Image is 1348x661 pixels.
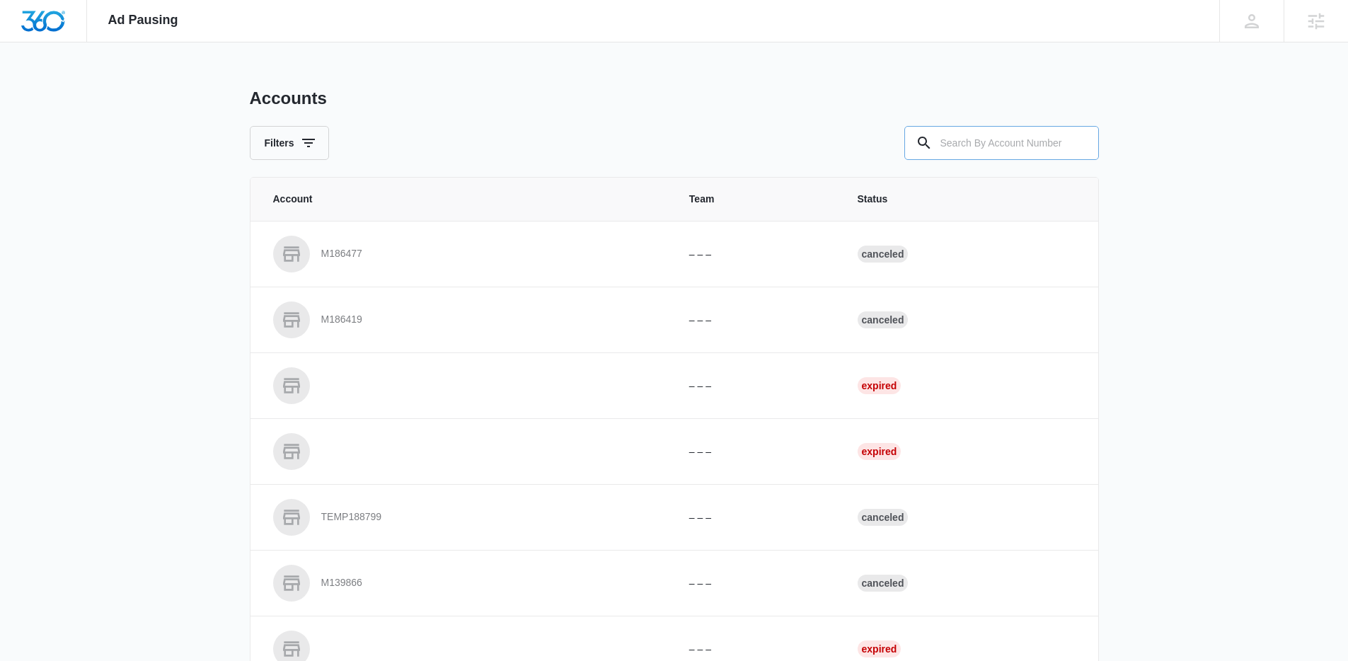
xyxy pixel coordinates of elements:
[689,192,824,207] span: Team
[321,576,362,590] p: M139866
[689,313,824,328] p: – – –
[273,192,655,207] span: Account
[273,565,655,602] a: M139866
[321,247,362,261] p: M186477
[858,377,901,394] div: Expired
[689,444,824,459] p: – – –
[273,499,655,536] a: TEMP188799
[858,192,1076,207] span: Status
[250,88,327,109] h1: Accounts
[904,126,1099,160] input: Search By Account Number
[273,236,655,272] a: M186477
[689,642,824,657] p: – – –
[858,575,909,592] div: Canceled
[689,576,824,591] p: – – –
[321,313,362,327] p: M186419
[273,301,655,338] a: M186419
[689,379,824,393] p: – – –
[858,509,909,526] div: Canceled
[858,311,909,328] div: Canceled
[689,247,824,262] p: – – –
[321,510,382,524] p: TEMP188799
[858,443,901,460] div: Expired
[858,640,901,657] div: Expired
[108,13,178,28] span: Ad Pausing
[689,510,824,525] p: – – –
[858,246,909,263] div: Canceled
[250,126,329,160] button: Filters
